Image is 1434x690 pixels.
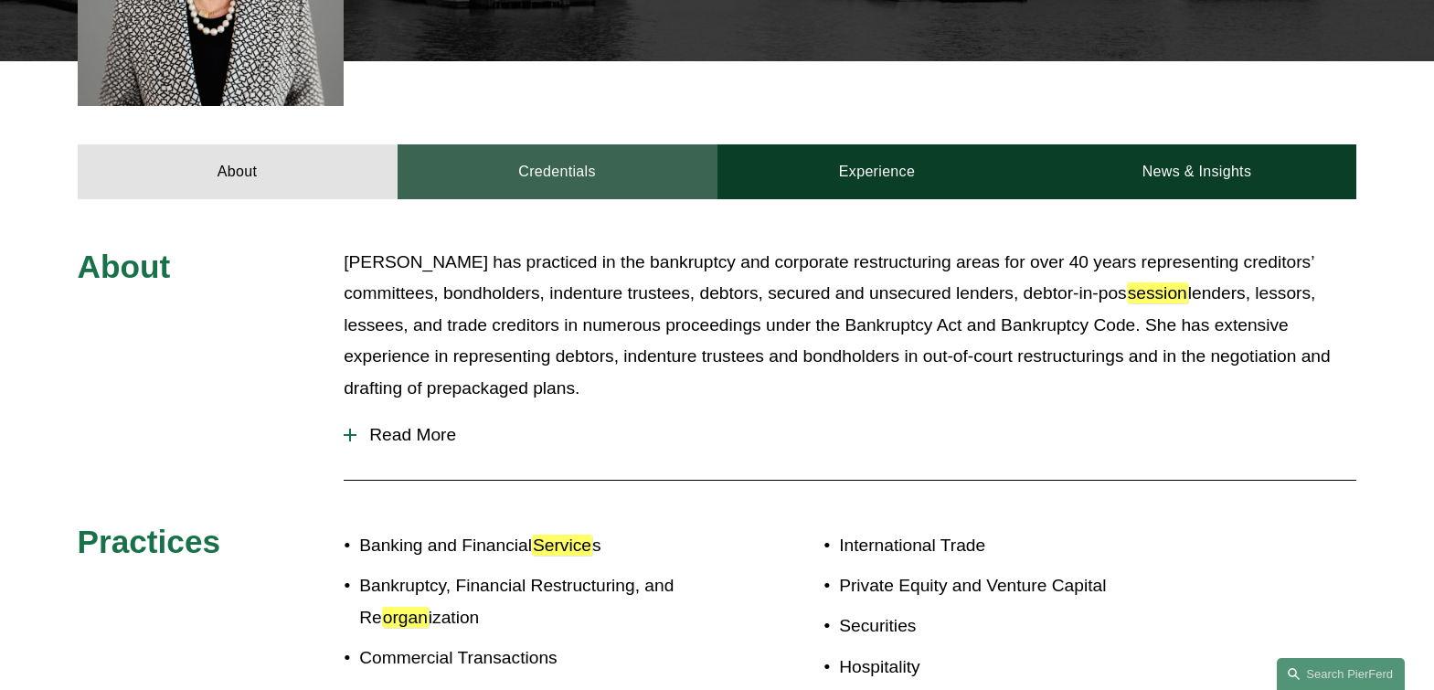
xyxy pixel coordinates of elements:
p: Private Equity and Venture Capital [839,570,1250,602]
p: Securities [839,610,1250,642]
span: Read More [356,425,1356,445]
span: Practices [78,524,221,559]
p: Bankruptcy, Financial Restructuring, and Re ization [359,570,717,633]
p: International Trade [839,530,1250,562]
em: organ [382,607,429,628]
a: Search this site [1277,658,1405,690]
p: Banking and Financial s [359,530,717,562]
p: Commercial Transactions [359,642,717,674]
a: Experience [717,144,1037,199]
button: Read More [344,411,1356,459]
p: Hospitality [839,652,1250,684]
em: session [1127,282,1188,303]
a: About [78,144,398,199]
a: News & Insights [1036,144,1356,199]
p: [PERSON_NAME] has practiced in the bankruptcy and corporate restructuring areas for over 40 years... [344,247,1356,405]
a: Credentials [398,144,717,199]
span: About [78,249,171,284]
em: Service [532,535,592,556]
